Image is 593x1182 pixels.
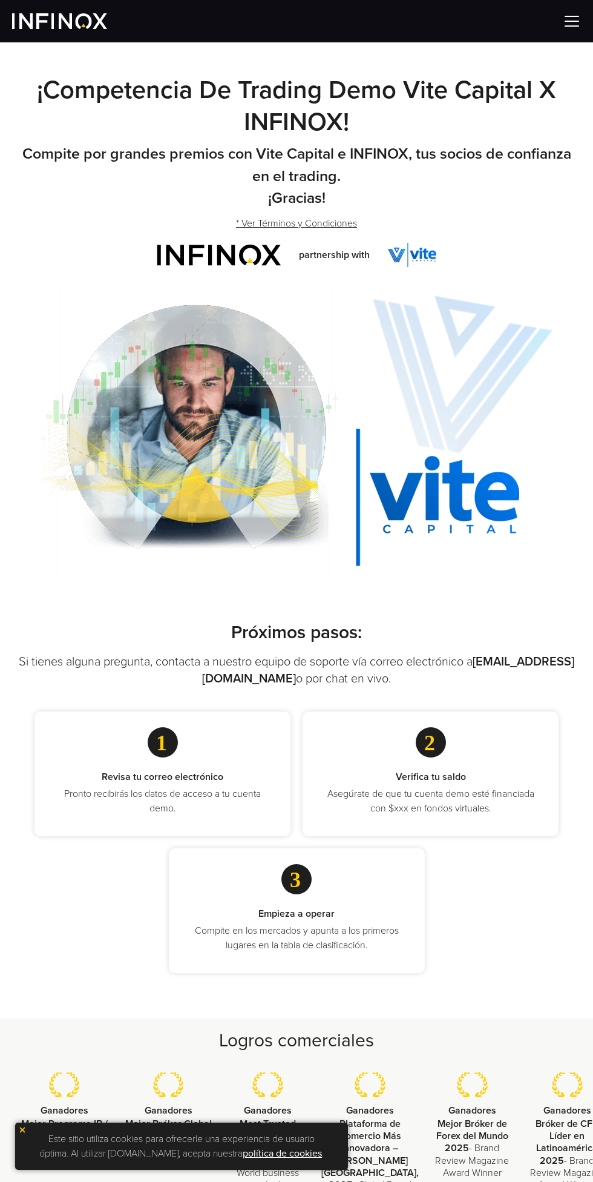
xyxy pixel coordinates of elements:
small: Compite por grandes premios con Vite Capital e INFINOX, tus socios de confianza en el trading. ¡G... [22,145,571,207]
a: política de cookies [243,1147,322,1160]
p: Si tienes alguna pregunta, contacta a nuestro equipo de soporte vía correo electrónico a o por ch... [12,653,581,687]
p: Este sitio utiliza cookies para ofrecerle una experiencia de usuario óptima. Al utilizar [DOMAIN_... [21,1129,342,1164]
a: * Ver Términos y Condiciones [235,209,358,239]
strong: Revisa tu correo electrónico [102,771,223,783]
p: - Money Expo [GEOGRAPHIC_DATA] 2025 [122,1118,214,1167]
a: [EMAIL_ADDRESS][DOMAIN_NAME] [202,655,574,686]
img: yellow close icon [18,1126,27,1134]
strong: Most Trusted Multi-asset Trading Platform Global 2025 [232,1118,304,1167]
span: partnership with [299,248,370,262]
strong: Ganadores [543,1104,591,1117]
p: Pronto recibirás los datos de acceso a tu cuenta demo. [54,787,271,816]
p: - Brand Review Magazine Award Winner [431,1118,514,1180]
p: - Money Expo [GEOGRAPHIC_DATA] 2025 [18,1118,110,1167]
strong: Ganadores [41,1104,88,1117]
strong: Mejor Bróker de Forex del Mundo 2025 [436,1118,508,1155]
p: Asegúrate de que tu cuenta demo esté financiada con $xxx en fondos virtuales. [322,787,539,816]
h2: Próximos pasos: [12,622,581,644]
strong: Ganadores [346,1104,394,1117]
strong: Mejor Programa IB / Afiliado [19,1118,108,1142]
strong: Empieza a operar [258,908,335,920]
small: ¡Competencia de Trading Demo Vite Capital x INFINOX! [37,75,556,137]
strong: Ganadores [448,1104,496,1117]
strong: Verifica tu saldo [396,771,466,783]
p: Compite en los mercados y apunta a los primeros lugares en la tabla de clasificación. [188,923,405,953]
h2: Logros comerciales [12,1028,581,1054]
strong: Ganadores [244,1104,292,1117]
strong: Ganadores [145,1104,192,1117]
strong: Mejor Bróker Global 2025 [125,1118,212,1142]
